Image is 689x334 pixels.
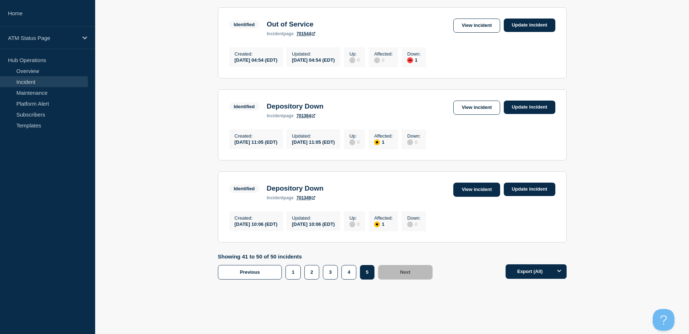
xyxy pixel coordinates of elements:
[349,139,360,145] div: 0
[407,133,421,139] p: Down :
[349,51,360,57] p: Up :
[653,309,674,331] iframe: Help Scout Beacon - Open
[267,31,293,36] p: page
[235,139,277,145] div: [DATE] 11:05 (EDT)
[349,139,355,145] div: disabled
[292,51,335,57] p: Updated :
[240,269,260,275] span: Previous
[8,35,78,41] p: ATM Status Page
[407,139,413,145] div: disabled
[374,139,380,145] div: affected
[349,57,355,63] div: disabled
[374,133,393,139] p: Affected :
[504,101,555,114] a: Update incident
[349,215,360,221] p: Up :
[235,51,277,57] p: Created :
[229,20,260,29] span: Identified
[400,269,410,275] span: Next
[292,139,335,145] div: [DATE] 11:05 (EDT)
[552,264,567,279] button: Options
[292,57,335,63] div: [DATE] 04:54 (EDT)
[349,133,360,139] p: Up :
[504,19,555,32] a: Update incident
[296,113,315,118] a: 701364
[506,264,567,279] button: Export (All)
[218,253,436,260] p: Showing 41 to 50 of 50 incidents
[292,221,335,227] div: [DATE] 10:06 (EDT)
[292,215,335,221] p: Updated :
[267,31,283,36] span: incident
[292,133,335,139] p: Updated :
[407,215,421,221] p: Down :
[374,221,380,227] div: affected
[285,265,300,280] button: 1
[407,57,413,63] div: down
[267,195,293,200] p: page
[235,221,277,227] div: [DATE] 10:06 (EDT)
[453,183,500,197] a: View incident
[235,133,277,139] p: Created :
[267,195,283,200] span: incident
[235,215,277,221] p: Created :
[374,215,393,221] p: Affected :
[267,113,283,118] span: incident
[374,57,380,63] div: disabled
[229,184,260,193] span: Identified
[453,101,500,115] a: View incident
[267,184,323,192] h3: Depository Down
[349,221,355,227] div: disabled
[407,57,421,63] div: 1
[235,57,277,63] div: [DATE] 04:54 (EDT)
[267,102,323,110] h3: Depository Down
[407,139,421,145] div: 0
[374,221,393,227] div: 1
[374,51,393,57] p: Affected :
[453,19,500,33] a: View incident
[229,102,260,111] span: Identified
[267,113,293,118] p: page
[218,265,282,280] button: Previous
[349,57,360,63] div: 0
[407,221,413,227] div: disabled
[407,51,421,57] p: Down :
[360,265,374,280] button: 5
[378,265,433,280] button: Next
[304,265,319,280] button: 2
[374,139,393,145] div: 1
[407,221,421,227] div: 0
[349,221,360,227] div: 0
[504,183,555,196] a: Update incident
[296,195,315,200] a: 701349
[323,265,338,280] button: 3
[341,265,356,280] button: 4
[296,31,315,36] a: 701544
[267,20,315,28] h3: Out of Service
[374,57,393,63] div: 0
